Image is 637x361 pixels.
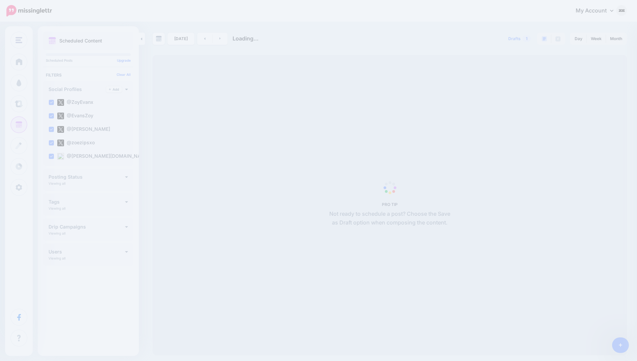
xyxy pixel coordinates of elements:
a: Drafts1 [504,33,535,45]
span: Loading... [233,35,259,42]
a: Month [606,33,626,44]
p: Not ready to schedule a post? Choose the Save as Draft option when composing the content. [327,210,453,227]
label: @ZoyEvanx [57,99,93,106]
p: Viewing all [49,181,65,185]
h4: Posting Status [49,175,125,179]
img: paragraph-boxed.png [542,36,547,41]
p: Scheduled Posts [46,59,131,62]
img: calendar.png [49,37,56,44]
img: calendar-grey-darker.png [156,36,162,42]
p: Scheduled Content [59,38,102,43]
h4: Tags [49,200,125,204]
h4: Filters [46,72,131,78]
span: 1 [522,35,531,42]
img: facebook-grey-square.png [555,36,560,41]
h4: Social Profiles [49,87,106,92]
img: Missinglettr [6,5,52,17]
img: twitter-square.png [57,113,64,119]
a: [DATE] [168,33,194,45]
a: Upgrade [117,58,131,62]
a: Day [571,33,586,44]
img: bluesky-square.png [57,153,64,160]
p: Viewing all [49,256,65,260]
img: twitter-square.png [57,99,64,106]
h4: Users [49,249,125,254]
a: Add [106,86,122,92]
p: Viewing all [49,206,65,210]
span: Drafts [508,37,521,41]
a: My Account [569,3,627,19]
h5: PRO TIP [327,202,453,207]
label: @EvansZoy [57,113,93,119]
img: menu.png [16,37,22,43]
label: @zoezipsxo [57,140,95,146]
p: Viewing all [49,231,65,235]
a: Week [587,33,606,44]
h4: Drip Campaigns [49,224,125,229]
label: @[PERSON_NAME][DOMAIN_NAME] [57,153,150,160]
img: twitter-square.png [57,126,64,133]
label: @[PERSON_NAME] [57,126,110,133]
a: Clear All [117,72,131,77]
img: twitter-square.png [57,140,64,146]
